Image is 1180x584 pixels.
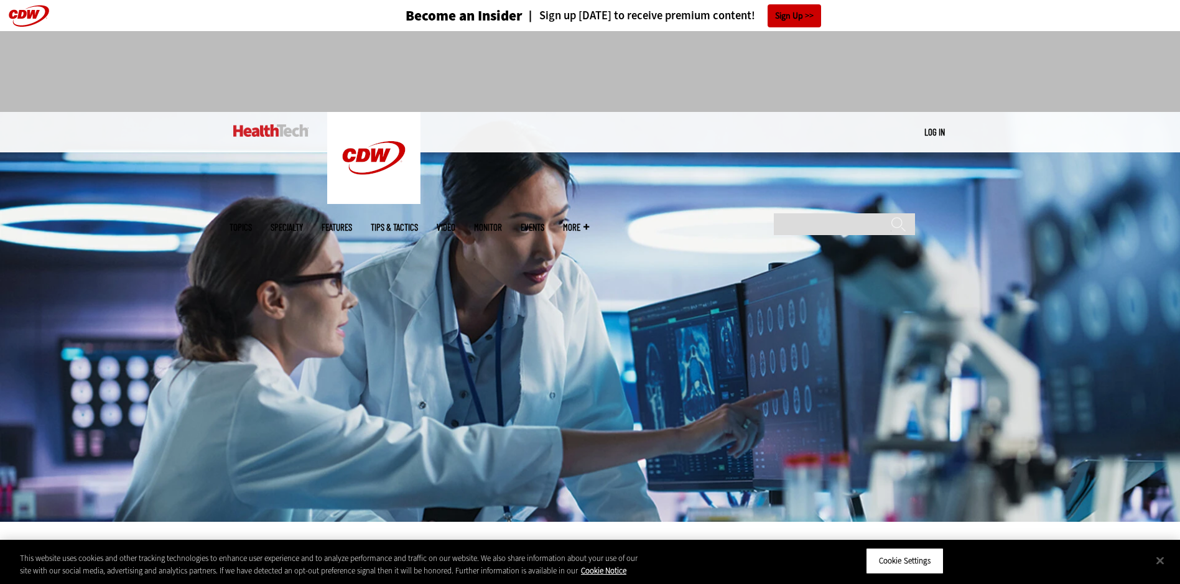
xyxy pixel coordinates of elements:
[327,112,420,204] img: Home
[437,223,455,232] a: Video
[359,9,523,23] a: Become an Insider
[924,126,945,139] div: User menu
[474,223,502,232] a: MonITor
[271,223,303,232] span: Specialty
[563,223,589,232] span: More
[866,548,944,574] button: Cookie Settings
[581,565,626,576] a: More information about your privacy
[768,4,821,27] a: Sign Up
[521,223,544,232] a: Events
[233,124,309,137] img: Home
[406,9,523,23] h3: Become an Insider
[322,223,352,232] a: Features
[523,10,755,22] a: Sign up [DATE] to receive premium content!
[1146,547,1174,574] button: Close
[230,223,252,232] span: Topics
[924,126,945,137] a: Log in
[20,552,649,577] div: This website uses cookies and other tracking technologies to enhance user experience and to analy...
[327,194,420,207] a: CDW
[364,44,817,100] iframe: advertisement
[371,223,418,232] a: Tips & Tactics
